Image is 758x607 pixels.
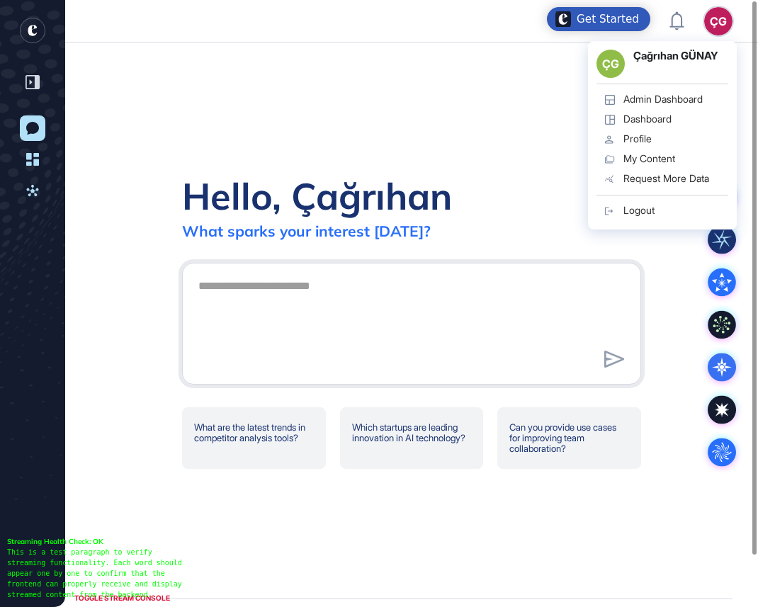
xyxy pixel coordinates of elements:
[555,11,571,27] img: launcher-image-alternative-text
[20,18,45,43] div: entrapeer-logo
[704,7,732,35] button: ÇG
[182,222,431,240] div: What sparks your interest [DATE]?
[547,7,650,31] div: Open Get Started checklist
[71,589,174,607] div: TOGGLE STREAM CONSOLE
[497,407,641,469] div: Can you provide use cases for improving team collaboration?
[340,407,484,469] div: Which startups are leading innovation in AI technology?
[182,173,452,219] div: Hello, Çağrıhan
[577,12,639,26] div: Get Started
[182,407,326,469] div: What are the latest trends in competitor analysis tools?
